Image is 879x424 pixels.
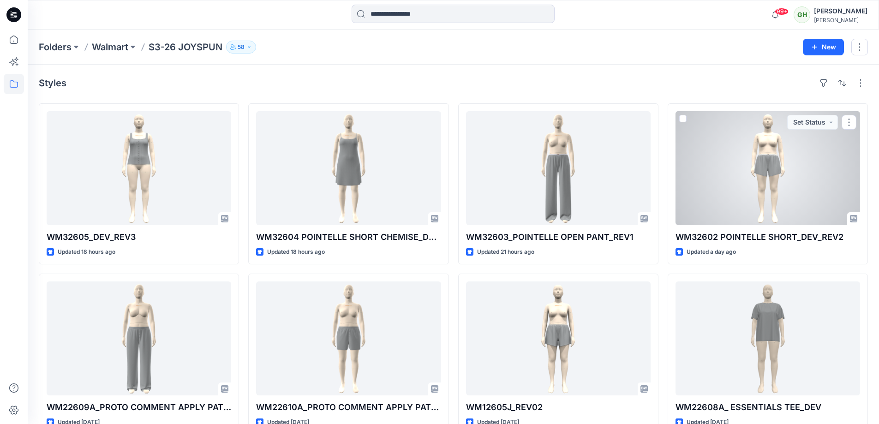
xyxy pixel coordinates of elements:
span: 99+ [775,8,789,15]
p: WM32604 POINTELLE SHORT CHEMISE_DEV_REV1 [256,231,441,244]
a: WM32604 POINTELLE SHORT CHEMISE_DEV_REV1 [256,111,441,225]
h4: Styles [39,78,66,89]
div: GH [794,6,810,23]
div: [PERSON_NAME] [814,17,867,24]
a: WM32603_POINTELLE OPEN PANT_REV1 [466,111,651,225]
p: Updated 21 hours ago [477,247,534,257]
a: Walmart [92,41,128,54]
p: WM32605_DEV_REV3 [47,231,231,244]
p: 58 [238,42,245,52]
p: WM12605J_REV02 [466,401,651,414]
p: Updated 18 hours ago [58,247,115,257]
a: Folders [39,41,72,54]
a: WM22608A_ ESSENTIALS TEE_DEV [676,281,860,395]
p: WM32602 POINTELLE SHORT_DEV_REV2 [676,231,860,244]
button: New [803,39,844,55]
p: Updated a day ago [687,247,736,257]
p: WM22609A_PROTO COMMENT APPLY PATTERN_REV1 [47,401,231,414]
a: WM22609A_PROTO COMMENT APPLY PATTERN_REV1 [47,281,231,395]
a: WM22610A_PROTO COMMENT APPLY PATTERN_REV1 [256,281,441,395]
p: WM22610A_PROTO COMMENT APPLY PATTERN_REV1 [256,401,441,414]
p: S3-26 JOYSPUN [149,41,222,54]
a: WM12605J_REV02 [466,281,651,395]
p: WM32603_POINTELLE OPEN PANT_REV1 [466,231,651,244]
div: [PERSON_NAME] [814,6,867,17]
a: WM32602 POINTELLE SHORT_DEV_REV2 [676,111,860,225]
button: 58 [226,41,256,54]
p: Updated 18 hours ago [267,247,325,257]
p: WM22608A_ ESSENTIALS TEE_DEV [676,401,860,414]
a: WM32605_DEV_REV3 [47,111,231,225]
